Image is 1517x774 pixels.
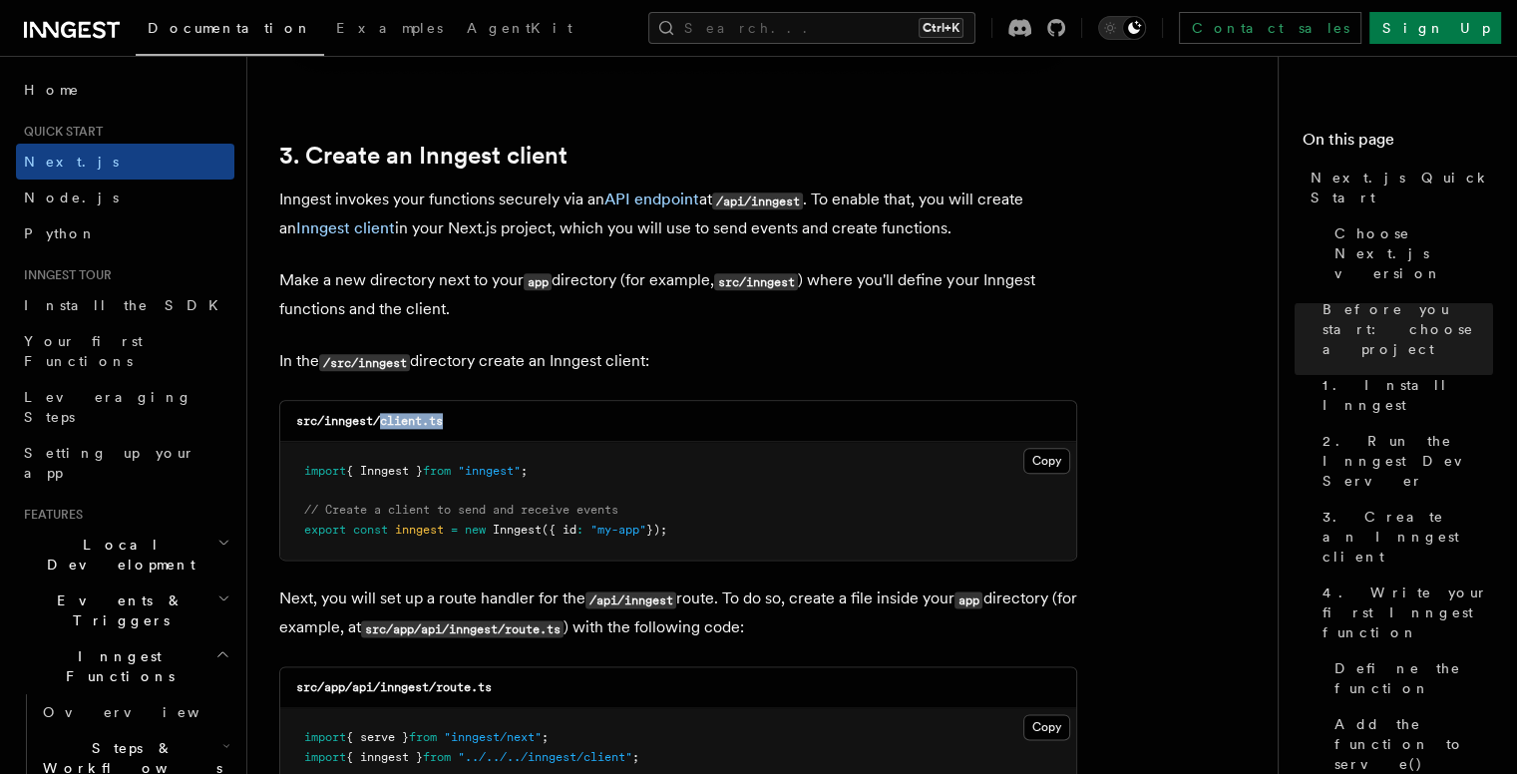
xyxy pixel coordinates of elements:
[16,323,234,379] a: Your first Functions
[279,584,1077,642] p: Next, you will set up a route handler for the route. To do so, create a file inside your director...
[1303,128,1493,160] h4: On this page
[465,523,486,537] span: new
[16,379,234,435] a: Leveraging Steps
[1334,658,1493,698] span: Define the function
[336,20,443,36] span: Examples
[590,523,646,537] span: "my-app"
[493,523,542,537] span: Inngest
[576,523,583,537] span: :
[16,535,217,575] span: Local Development
[954,591,982,608] code: app
[542,523,576,537] span: ({ id
[1327,215,1493,291] a: Choose Next.js version
[24,154,119,170] span: Next.js
[16,287,234,323] a: Install the SDK
[1315,291,1493,367] a: Before you start: choose a project
[361,620,564,637] code: src/app/api/inngest/route.ts
[1334,714,1493,774] span: Add the function to serve()
[521,464,528,478] span: ;
[1311,168,1493,207] span: Next.js Quick Start
[524,273,552,290] code: app
[1334,223,1493,283] span: Choose Next.js version
[919,18,963,38] kbd: Ctrl+K
[1323,299,1493,359] span: Before you start: choose a project
[296,218,395,237] a: Inngest client
[458,750,632,764] span: "../../../inngest/client"
[24,445,195,481] span: Setting up your app
[1303,160,1493,215] a: Next.js Quick Start
[353,523,388,537] span: const
[16,267,112,283] span: Inngest tour
[24,297,230,313] span: Install the SDK
[319,354,410,371] code: /src/inngest
[712,193,803,209] code: /api/inngest
[16,590,217,630] span: Events & Triggers
[279,186,1077,242] p: Inngest invokes your functions securely via an at . To enable that, you will create an in your Ne...
[1323,507,1493,567] span: 3. Create an Inngest client
[279,142,568,170] a: 3. Create an Inngest client
[1023,714,1070,740] button: Copy
[451,523,458,537] span: =
[16,144,234,180] a: Next.js
[16,646,215,686] span: Inngest Functions
[467,20,572,36] span: AgentKit
[1327,650,1493,706] a: Define the function
[1315,423,1493,499] a: 2. Run the Inngest Dev Server
[16,180,234,215] a: Node.js
[423,750,451,764] span: from
[585,591,676,608] code: /api/inngest
[24,333,143,369] span: Your first Functions
[24,389,192,425] span: Leveraging Steps
[16,72,234,108] a: Home
[444,730,542,744] span: "inngest/next"
[304,750,346,764] span: import
[1023,448,1070,474] button: Copy
[1315,367,1493,423] a: 1. Install Inngest
[409,730,437,744] span: from
[16,507,83,523] span: Features
[1315,499,1493,575] a: 3. Create an Inngest client
[148,20,312,36] span: Documentation
[455,6,584,54] a: AgentKit
[16,215,234,251] a: Python
[296,414,443,428] code: src/inngest/client.ts
[1179,12,1361,44] a: Contact sales
[296,680,492,694] code: src/app/api/inngest/route.ts
[646,523,667,537] span: });
[648,12,975,44] button: Search...Ctrl+K
[604,190,699,208] a: API endpoint
[1315,575,1493,650] a: 4. Write your first Inngest function
[24,80,80,100] span: Home
[35,694,234,730] a: Overview
[324,6,455,54] a: Examples
[423,464,451,478] span: from
[24,225,97,241] span: Python
[395,523,444,537] span: inngest
[304,503,618,517] span: // Create a client to send and receive events
[136,6,324,56] a: Documentation
[346,750,423,764] span: { inngest }
[346,464,423,478] span: { Inngest }
[16,124,103,140] span: Quick start
[1323,431,1493,491] span: 2. Run the Inngest Dev Server
[346,730,409,744] span: { serve }
[16,435,234,491] a: Setting up your app
[1369,12,1501,44] a: Sign Up
[1323,582,1493,642] span: 4. Write your first Inngest function
[304,730,346,744] span: import
[304,523,346,537] span: export
[43,704,248,720] span: Overview
[714,273,798,290] code: src/inngest
[16,638,234,694] button: Inngest Functions
[1098,16,1146,40] button: Toggle dark mode
[304,464,346,478] span: import
[279,266,1077,323] p: Make a new directory next to your directory (for example, ) where you'll define your Inngest func...
[16,527,234,582] button: Local Development
[542,730,549,744] span: ;
[16,582,234,638] button: Events & Triggers
[279,347,1077,376] p: In the directory create an Inngest client:
[632,750,639,764] span: ;
[1323,375,1493,415] span: 1. Install Inngest
[458,464,521,478] span: "inngest"
[24,190,119,205] span: Node.js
